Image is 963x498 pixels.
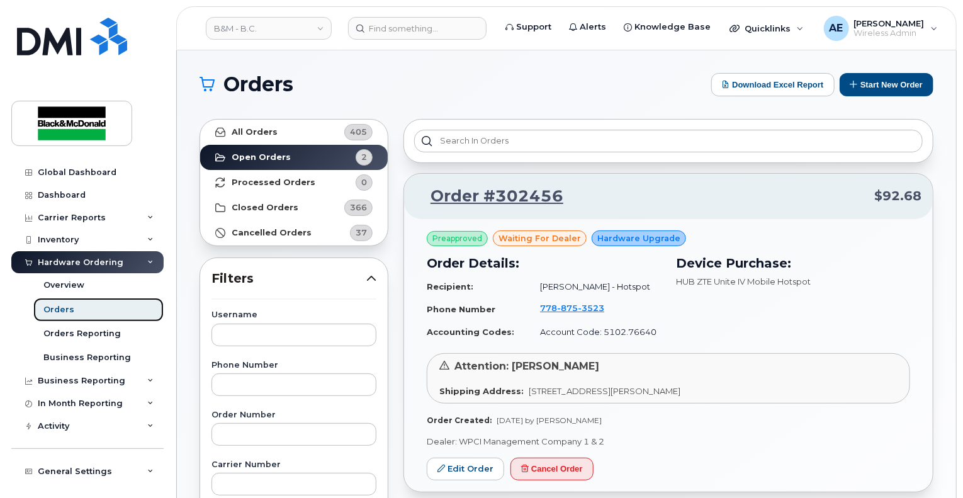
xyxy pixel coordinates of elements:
td: [PERSON_NAME] - Hotspot [529,276,661,298]
a: Edit Order [427,458,504,481]
span: HUB ZTE Unite IV Mobile Hotspot [676,276,811,286]
span: 3523 [578,303,604,313]
span: 2 [361,151,367,163]
strong: Recipient: [427,281,473,291]
span: Hardware Upgrade [597,232,680,244]
a: Order #302456 [415,185,563,208]
span: Attention: [PERSON_NAME] [454,360,599,372]
span: [DATE] by [PERSON_NAME] [497,416,602,425]
a: Open Orders2 [200,145,388,170]
span: [STREET_ADDRESS][PERSON_NAME] [529,386,680,396]
label: Phone Number [211,361,376,370]
span: Filters [211,269,366,288]
label: Order Number [211,411,376,419]
strong: Order Created: [427,416,492,425]
span: waiting for dealer [498,232,581,244]
h3: Order Details: [427,254,661,273]
label: Username [211,311,376,319]
a: Cancelled Orders37 [200,220,388,246]
span: 405 [350,126,367,138]
span: 37 [356,227,367,239]
span: 778 [540,303,604,313]
a: 7788753523 [540,303,619,313]
strong: Shipping Address: [439,386,524,396]
span: Preapproved [432,233,482,244]
a: Processed Orders0 [200,170,388,195]
span: 366 [350,201,367,213]
strong: Closed Orders [232,203,298,213]
a: All Orders405 [200,120,388,145]
span: $92.68 [874,187,921,205]
strong: Phone Number [427,304,495,314]
strong: All Orders [232,127,278,137]
p: Dealer: WPCI Management Company 1 & 2 [427,436,910,448]
h3: Device Purchase: [676,254,910,273]
button: Cancel Order [510,458,594,481]
input: Search in orders [414,130,923,152]
button: Start New Order [840,73,933,96]
strong: Accounting Codes: [427,327,514,337]
span: 875 [557,303,578,313]
span: Orders [223,75,293,94]
span: 0 [361,176,367,188]
button: Download Excel Report [711,73,835,96]
label: Carrier Number [211,461,376,469]
td: Account Code: 5102.76640 [529,321,661,343]
strong: Open Orders [232,152,291,162]
strong: Processed Orders [232,178,315,188]
a: Closed Orders366 [200,195,388,220]
strong: Cancelled Orders [232,228,312,238]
